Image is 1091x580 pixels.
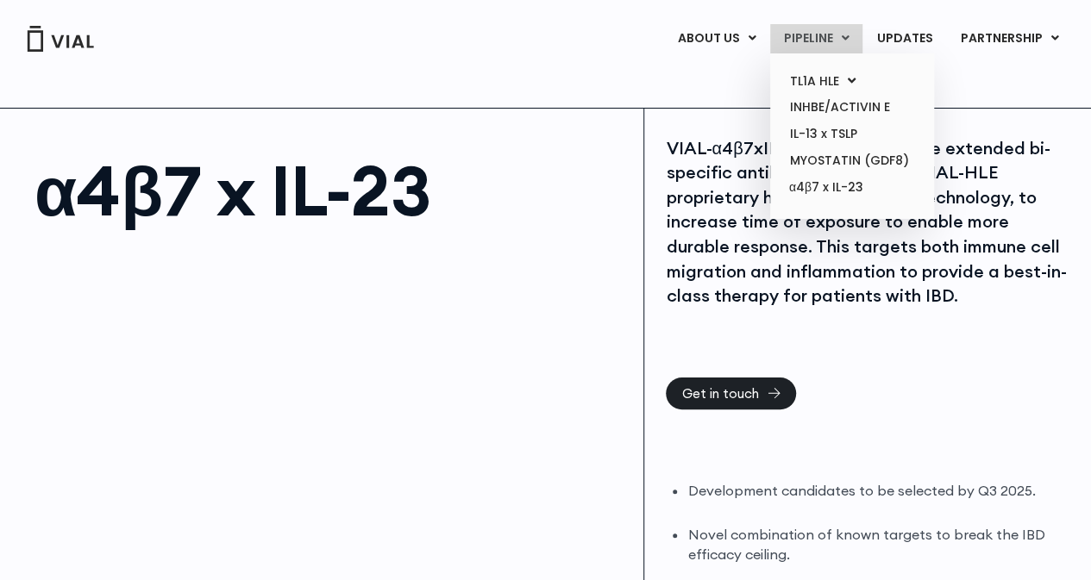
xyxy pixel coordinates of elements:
a: INHBE/ACTIVIN E [776,94,927,121]
a: MYOSTATIN (GDF8) [776,147,927,174]
a: TL1A HLEMenu Toggle [776,68,927,95]
span: Get in touch [681,387,758,400]
a: ABOUT USMenu Toggle [664,24,769,53]
h1: α4β7 x IL-23 [34,156,626,225]
a: Get in touch [666,377,796,409]
a: UPDATES [863,24,946,53]
li: Novel combination of known targets to break the IBD efficacy ceiling. [687,525,1069,564]
div: VIAL-α4β7xIL23-HLE is a half-life extended bi-specific antibody, powered by VIAL-HLE proprietary ... [666,136,1069,309]
a: PARTNERSHIPMenu Toggle [947,24,1073,53]
img: Vial Logo [26,26,95,52]
a: IL-13 x TSLP [776,121,927,147]
a: α4β7 x IL-23 [776,174,927,202]
a: PIPELINEMenu Toggle [770,24,862,53]
li: Development candidates to be selected by Q3 2025. [687,481,1069,501]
